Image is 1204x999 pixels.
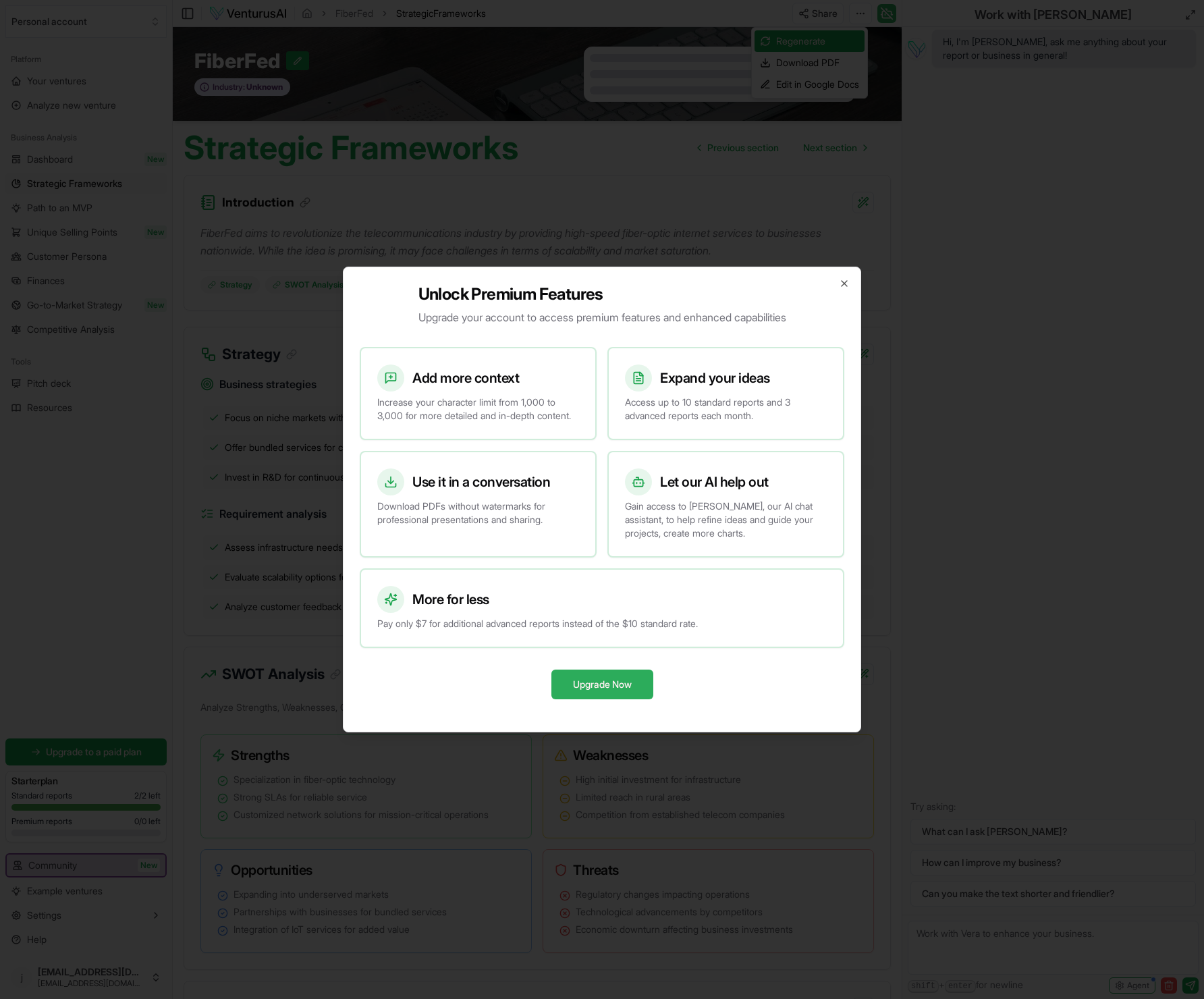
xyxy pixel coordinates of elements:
[412,473,550,491] h3: Use it in a conversation
[418,283,786,305] h2: Unlock Premium Features
[377,617,827,630] p: Pay only $7 for additional advanced reports instead of the $10 standard rate.
[551,670,653,699] button: Upgrade Now
[660,473,769,491] h3: Let our AI help out
[660,369,770,387] h3: Expand your ideas
[412,590,489,609] h3: More for less
[412,369,519,387] h3: Add more context
[377,500,579,526] p: Download PDFs without watermarks for professional presentations and sharing.
[418,309,786,325] p: Upgrade your account to access premium features and enhanced capabilities
[377,396,579,423] p: Increase your character limit from 1,000 to 3,000 for more detailed and in-depth content.
[625,396,827,423] p: Access up to 10 standard reports and 3 advanced reports each month.
[625,500,827,540] p: Gain access to [PERSON_NAME], our AI chat assistant, to help refine ideas and guide your projects...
